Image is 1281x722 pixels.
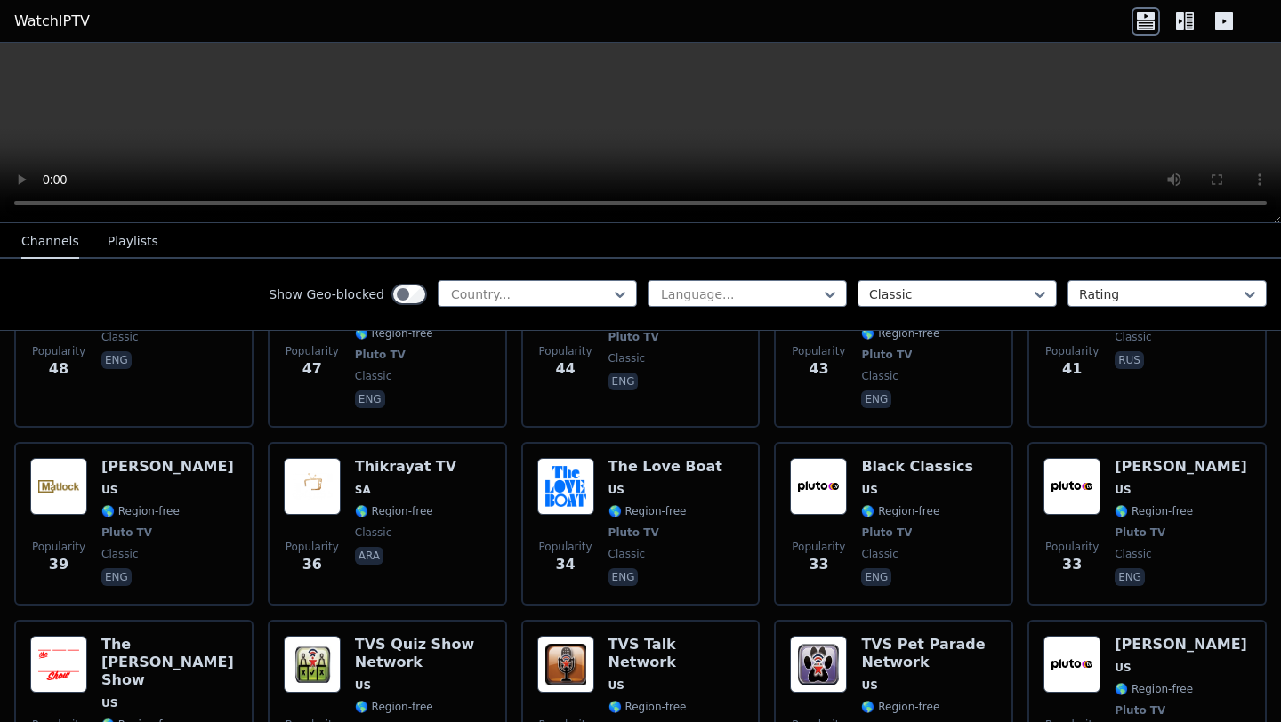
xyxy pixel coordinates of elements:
[1115,458,1247,476] h6: [PERSON_NAME]
[1045,540,1099,554] span: Popularity
[32,540,85,554] span: Popularity
[101,696,117,710] span: US
[861,483,877,497] span: US
[608,568,639,586] p: eng
[1115,636,1247,654] h6: [PERSON_NAME]
[49,554,68,575] span: 39
[608,700,687,714] span: 🌎 Region-free
[49,358,68,380] span: 48
[30,636,87,693] img: The Andy Griffith Show
[608,525,659,540] span: Pluto TV
[101,351,132,369] p: eng
[101,330,139,344] span: classic
[286,540,339,554] span: Popularity
[108,225,158,259] button: Playlists
[861,504,939,518] span: 🌎 Region-free
[539,540,592,554] span: Popularity
[355,547,383,565] p: ara
[1115,330,1152,344] span: classic
[286,344,339,358] span: Popularity
[861,525,912,540] span: Pluto TV
[302,554,322,575] span: 36
[101,568,132,586] p: eng
[1115,661,1131,675] span: US
[30,458,87,515] img: Matlock
[355,348,406,362] span: Pluto TV
[555,358,575,380] span: 44
[608,373,639,390] p: eng
[355,483,371,497] span: SA
[792,540,845,554] span: Popularity
[809,554,828,575] span: 33
[355,458,456,476] h6: Thikrayat TV
[861,568,891,586] p: eng
[790,636,847,693] img: TVS Pet Parade Network
[608,458,722,476] h6: The Love Boat
[355,504,433,518] span: 🌎 Region-free
[608,483,624,497] span: US
[555,554,575,575] span: 34
[861,326,939,341] span: 🌎 Region-free
[608,636,745,671] h6: TVS Talk Network
[284,636,341,693] img: TVS Quiz Show Network
[1045,344,1099,358] span: Popularity
[284,458,341,515] img: Thikrayat TV
[101,504,180,518] span: 🌎 Region-free
[608,547,646,561] span: classic
[809,358,828,380] span: 43
[1115,483,1131,497] span: US
[1043,458,1100,515] img: Matlock
[355,678,371,693] span: US
[1062,358,1082,380] span: 41
[355,390,385,408] p: eng
[269,285,384,303] label: Show Geo-blocked
[608,351,646,365] span: classic
[861,369,898,383] span: classic
[1115,682,1193,696] span: 🌎 Region-free
[608,504,687,518] span: 🌎 Region-free
[1115,351,1144,369] p: rus
[861,458,973,476] h6: Black Classics
[537,636,594,693] img: TVS Talk Network
[792,344,845,358] span: Popularity
[1115,547,1152,561] span: classic
[32,344,85,358] span: Popularity
[608,678,624,693] span: US
[861,547,898,561] span: classic
[101,483,117,497] span: US
[1062,554,1082,575] span: 33
[539,344,592,358] span: Popularity
[355,369,392,383] span: classic
[608,330,659,344] span: Pluto TV
[1115,504,1193,518] span: 🌎 Region-free
[861,700,939,714] span: 🌎 Region-free
[21,225,79,259] button: Channels
[1115,568,1145,586] p: eng
[861,348,912,362] span: Pluto TV
[790,458,847,515] img: Black Classics
[355,326,433,341] span: 🌎 Region-free
[101,547,139,561] span: classic
[861,678,877,693] span: US
[1115,525,1165,540] span: Pluto TV
[861,390,891,408] p: eng
[101,636,238,689] h6: The [PERSON_NAME] Show
[1115,703,1165,718] span: Pluto TV
[355,636,491,671] h6: TVS Quiz Show Network
[355,700,433,714] span: 🌎 Region-free
[101,458,234,476] h6: [PERSON_NAME]
[14,11,90,32] a: WatchIPTV
[302,358,322,380] span: 47
[1043,636,1100,693] img: Julia Child
[101,525,152,540] span: Pluto TV
[537,458,594,515] img: The Love Boat
[355,525,392,540] span: classic
[861,636,997,671] h6: TVS Pet Parade Network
